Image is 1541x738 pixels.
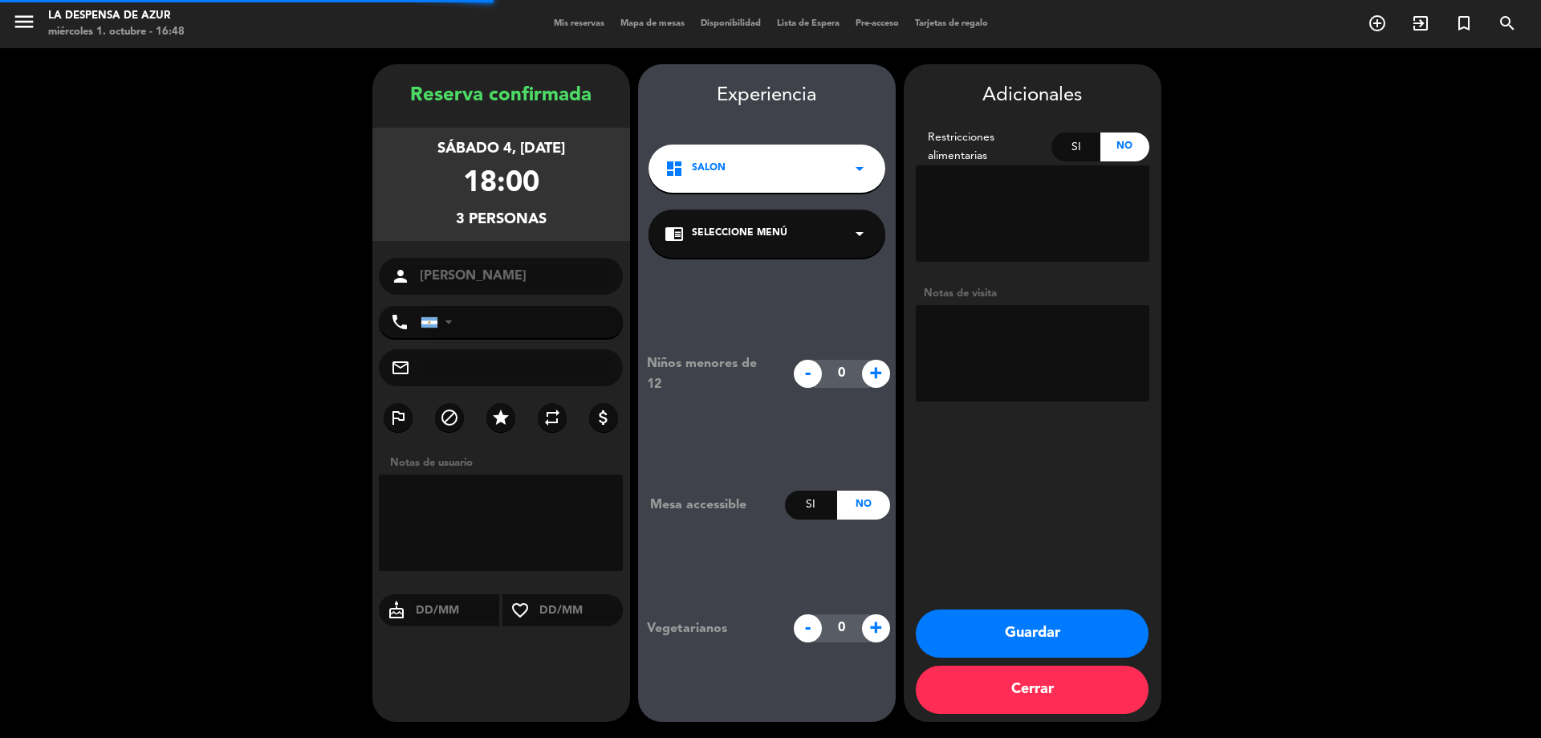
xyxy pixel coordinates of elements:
[48,8,185,24] div: La Despensa de Azur
[414,601,500,621] input: DD/MM
[1411,14,1430,33] i: exit_to_app
[463,161,539,208] div: 18:00
[382,455,630,471] div: Notas de usuario
[1498,14,1517,33] i: search
[693,19,769,28] span: Disponibilidad
[862,614,890,642] span: +
[837,491,889,520] div: No
[638,80,896,112] div: Experiencia
[421,307,458,337] div: Argentina: +54
[388,408,408,427] i: outlined_flag
[379,601,414,620] i: cake
[391,358,410,377] i: mail_outline
[372,80,630,112] div: Reserva confirmada
[538,601,624,621] input: DD/MM
[794,360,822,388] span: -
[769,19,848,28] span: Lista de Espera
[692,226,787,242] span: Seleccione Menú
[916,80,1149,112] div: Adicionales
[635,353,785,395] div: Niños menores de 12
[916,610,1149,658] button: Guardar
[437,137,565,161] div: sábado 4, [DATE]
[390,312,409,332] i: phone
[785,491,837,520] div: Si
[635,618,785,639] div: Vegetarianos
[848,19,907,28] span: Pre-acceso
[12,10,36,34] i: menu
[638,495,785,516] div: Mesa accessible
[907,19,996,28] span: Tarjetas de regalo
[1368,14,1387,33] i: add_circle_outline
[862,360,890,388] span: +
[502,601,538,620] i: favorite_border
[850,159,869,178] i: arrow_drop_down
[665,159,684,178] i: dashboard
[594,408,613,427] i: attach_money
[491,408,510,427] i: star
[456,208,547,231] div: 3 personas
[916,666,1149,714] button: Cerrar
[440,408,459,427] i: block
[916,128,1052,165] div: Restricciones alimentarias
[794,614,822,642] span: -
[543,408,562,427] i: repeat
[612,19,693,28] span: Mapa de mesas
[916,285,1149,302] div: Notas de visita
[391,267,410,286] i: person
[1051,133,1100,161] div: Si
[1454,14,1474,33] i: turned_in_not
[665,224,684,243] i: chrome_reader_mode
[692,161,726,177] span: SALON
[850,224,869,243] i: arrow_drop_down
[48,24,185,40] div: miércoles 1. octubre - 16:48
[1100,133,1149,161] div: No
[546,19,612,28] span: Mis reservas
[12,10,36,39] button: menu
